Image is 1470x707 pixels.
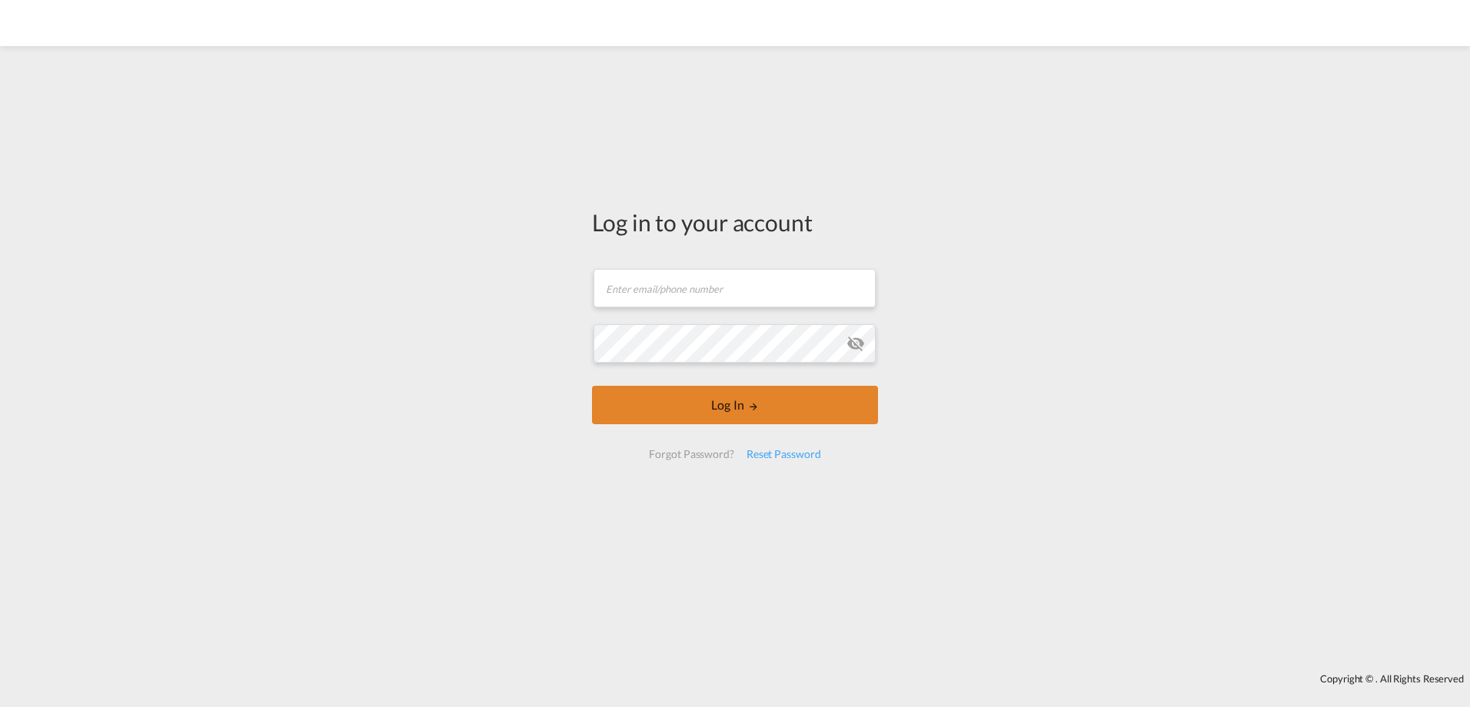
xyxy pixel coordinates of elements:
div: Reset Password [740,440,827,468]
div: Forgot Password? [643,440,740,468]
input: Enter email/phone number [594,269,876,307]
button: LOGIN [592,386,878,424]
md-icon: icon-eye-off [846,334,865,353]
div: Log in to your account [592,206,878,238]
